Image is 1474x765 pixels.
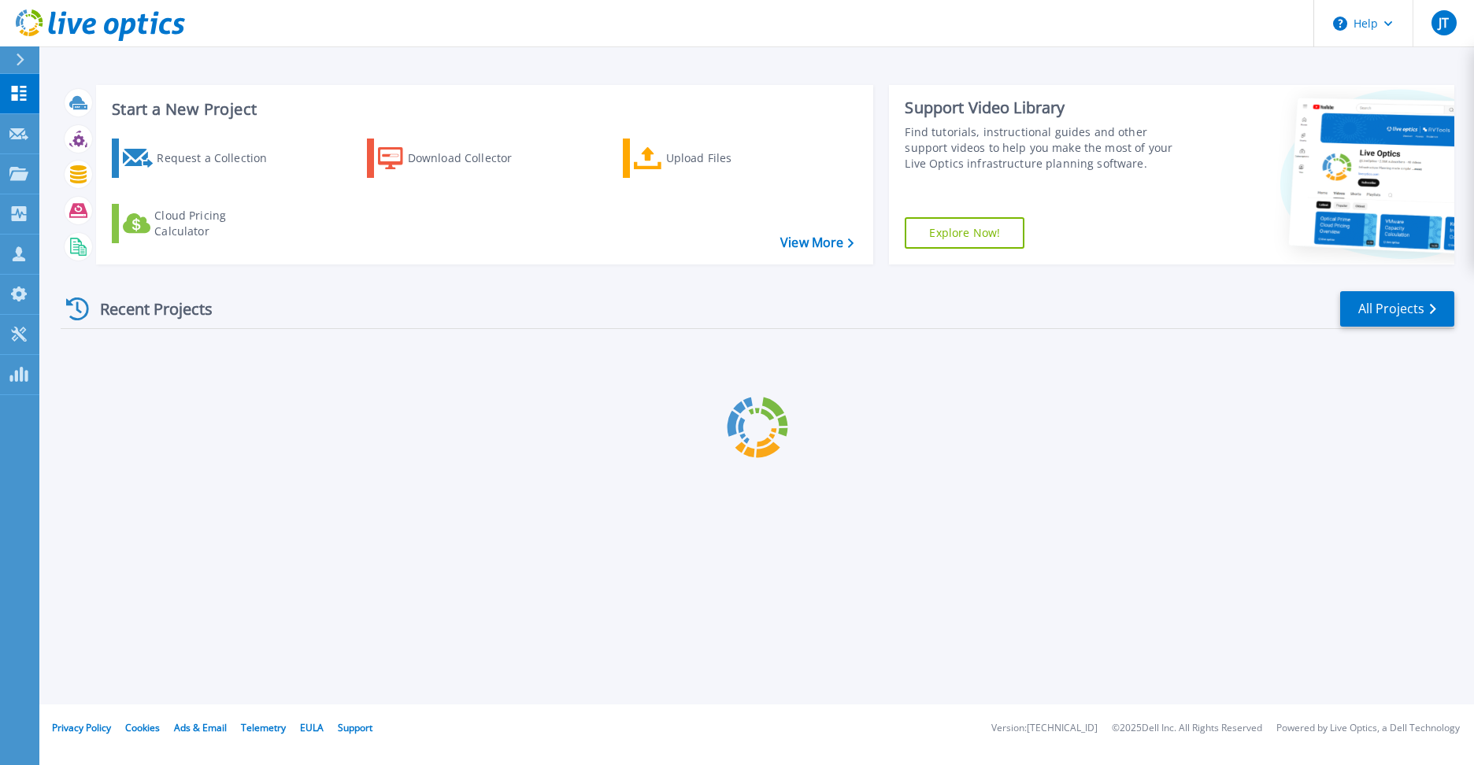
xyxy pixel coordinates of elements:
[991,723,1098,734] li: Version: [TECHNICAL_ID]
[905,217,1024,249] a: Explore Now!
[154,208,280,239] div: Cloud Pricing Calculator
[905,124,1192,172] div: Find tutorials, instructional guides and other support videos to help you make the most of your L...
[1439,17,1449,29] span: JT
[157,142,283,174] div: Request a Collection
[338,721,372,734] a: Support
[174,721,227,734] a: Ads & Email
[666,142,792,174] div: Upload Files
[300,721,324,734] a: EULA
[112,204,287,243] a: Cloud Pricing Calculator
[1340,291,1454,327] a: All Projects
[367,139,543,178] a: Download Collector
[61,290,234,328] div: Recent Projects
[112,139,287,178] a: Request a Collection
[52,721,111,734] a: Privacy Policy
[905,98,1192,118] div: Support Video Library
[1276,723,1460,734] li: Powered by Live Optics, a Dell Technology
[112,101,854,118] h3: Start a New Project
[408,142,534,174] div: Download Collector
[125,721,160,734] a: Cookies
[1112,723,1262,734] li: © 2025 Dell Inc. All Rights Reserved
[241,721,286,734] a: Telemetry
[623,139,798,178] a: Upload Files
[780,235,854,250] a: View More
